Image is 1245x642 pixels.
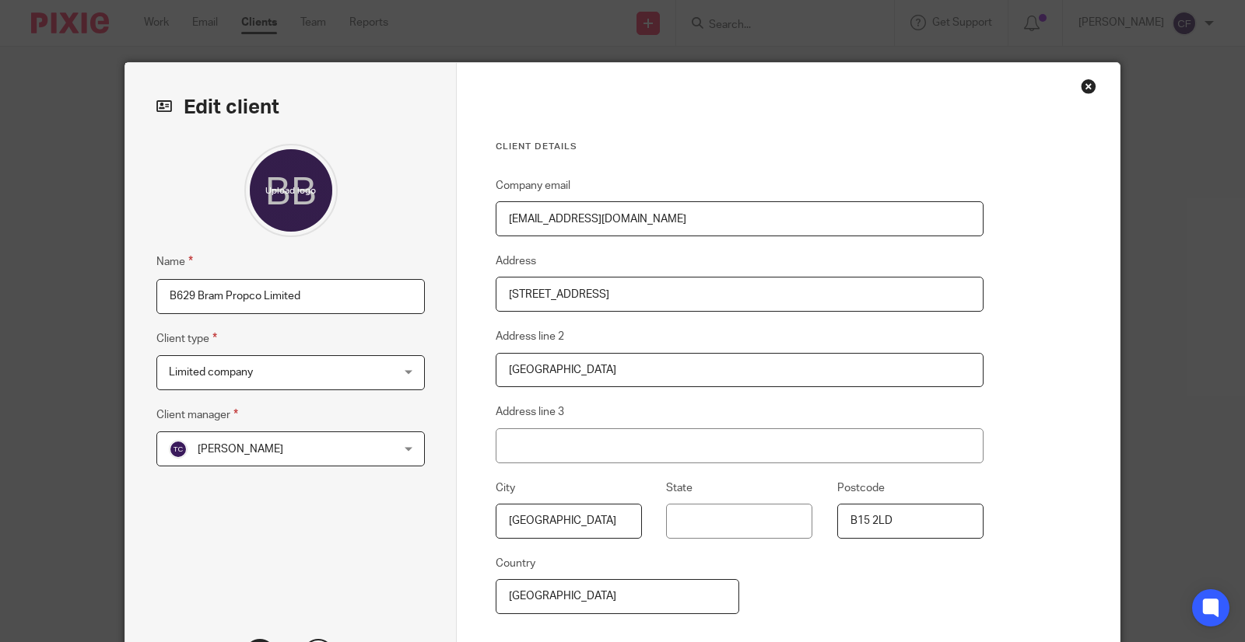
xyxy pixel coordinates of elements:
span: [PERSON_NAME] [198,444,283,455]
label: Postcode [837,480,885,496]
label: Name [156,253,193,270]
label: Company email [496,178,570,194]
label: City [496,480,515,496]
img: svg%3E [169,440,188,459]
label: Address line 3 [496,404,564,420]
label: Client type [156,330,217,347]
h3: Client details [496,141,984,153]
label: Address [496,253,536,269]
h2: Edit client [156,94,425,120]
label: State [666,480,693,496]
label: Address line 2 [496,329,564,344]
label: Country [496,556,535,571]
span: Limited company [169,367,253,378]
div: Close this dialog window [1081,79,1096,94]
label: Client manager [156,406,238,424]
